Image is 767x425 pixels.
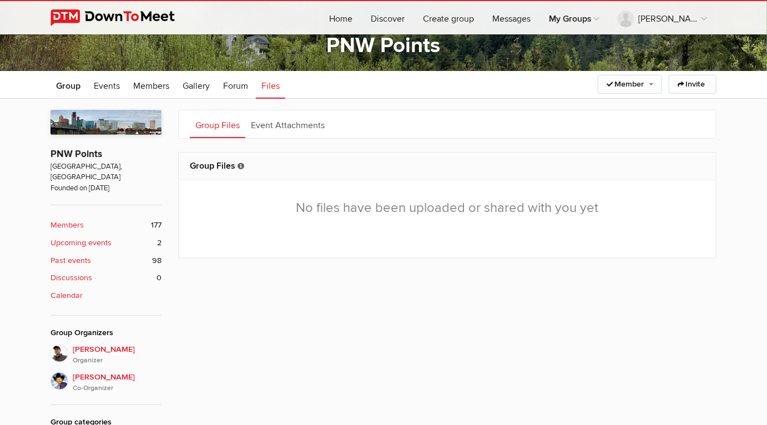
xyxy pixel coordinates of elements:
a: Create group [414,1,483,34]
span: [PERSON_NAME] [73,343,162,366]
span: 0 [157,272,162,284]
img: DownToMeet [51,9,192,26]
a: Group Files [190,110,245,138]
a: Gallery [177,71,215,99]
a: Discover [362,1,413,34]
img: Dave Nuttall [51,372,68,390]
a: Members 177 [51,219,162,231]
a: Events [88,71,125,99]
a: [PERSON_NAME] [609,1,716,34]
a: Discussions 0 [51,272,162,284]
span: Files [261,80,280,92]
div: Group Organizers [51,327,162,339]
a: Group [51,71,86,99]
a: [PERSON_NAME]Co-Organizer [51,366,162,393]
b: Past events [51,255,91,267]
span: Gallery [183,80,210,92]
a: Home [320,1,361,34]
a: Upcoming events 2 [51,237,162,249]
a: Member [598,75,662,94]
img: PNW Points [51,110,162,135]
i: Organizer [73,356,162,366]
span: 98 [152,255,162,267]
img: Stefan Krasowski [51,345,68,362]
a: Members [128,71,175,99]
h2: Group Files [190,153,705,179]
span: Events [94,80,120,92]
a: PNW Points [51,148,102,160]
a: Forum [218,71,254,99]
b: Upcoming events [51,237,112,249]
span: Forum [223,80,248,92]
b: Members [51,219,84,231]
b: Discussions [51,272,92,284]
span: Members [133,80,169,92]
a: Calendar [51,290,162,302]
a: Event Attachments [245,110,330,138]
span: [GEOGRAPHIC_DATA], [GEOGRAPHIC_DATA] [51,161,162,183]
b: Calendar [51,290,83,302]
span: Group [56,80,80,92]
span: 2 [157,237,162,249]
a: Files [256,71,285,99]
a: PNW Points [327,33,441,58]
a: Messages [483,1,539,34]
i: Co-Organizer [73,383,162,393]
span: [PERSON_NAME] [73,371,162,393]
a: My Groups [540,1,608,34]
span: 177 [151,219,162,231]
span: Founded on [DATE] [51,183,162,194]
a: Past events 98 [51,255,162,267]
a: [PERSON_NAME]Organizer [51,345,162,366]
a: Invite [669,75,716,94]
div: No files have been uploaded or shared with you yet [179,180,716,236]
